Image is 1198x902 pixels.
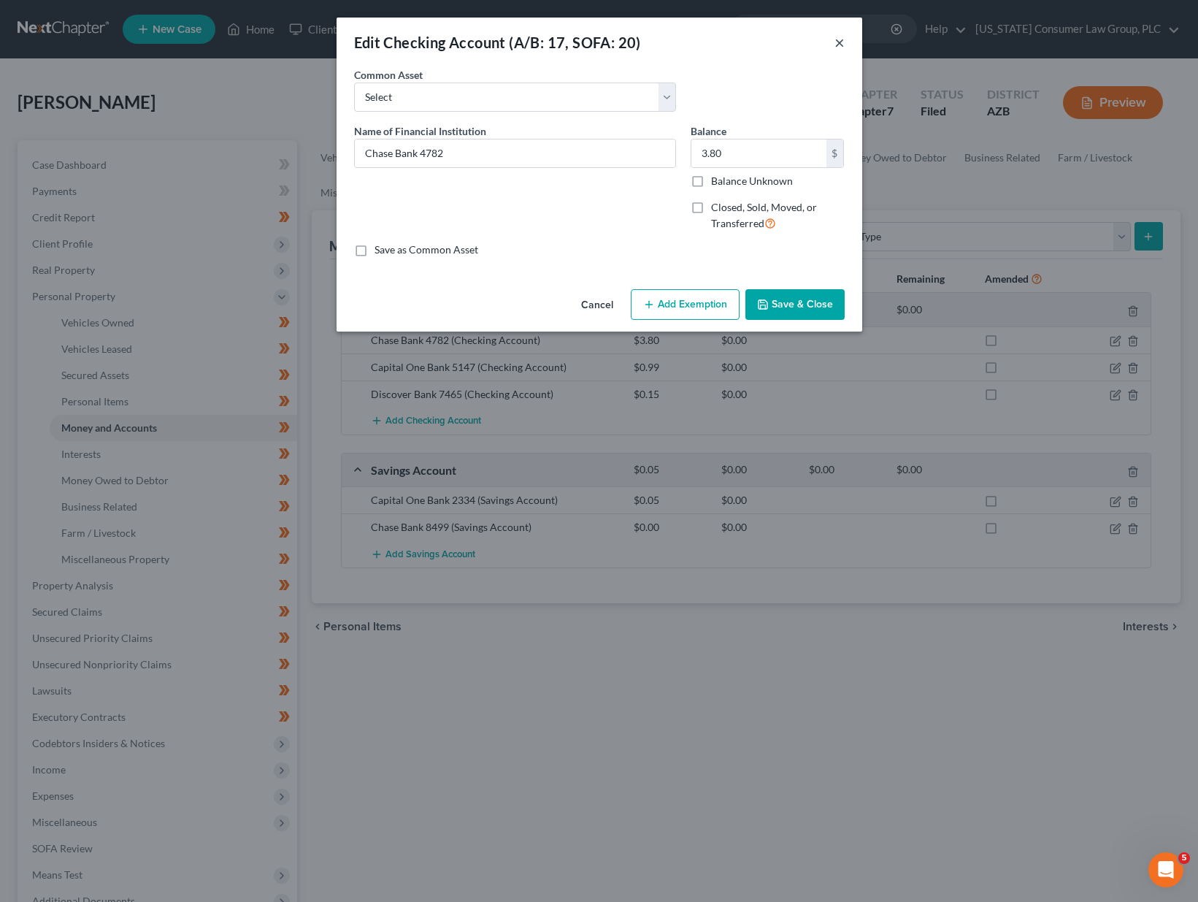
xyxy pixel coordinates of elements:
[1178,852,1190,864] span: 5
[355,139,675,167] input: Enter name...
[691,139,826,167] input: 0.00
[631,289,740,320] button: Add Exemption
[826,139,844,167] div: $
[354,125,486,137] span: Name of Financial Institution
[1148,852,1183,887] iframe: Intercom live chat
[834,34,845,51] button: ×
[354,67,423,83] label: Common Asset
[711,201,817,229] span: Closed, Sold, Moved, or Transferred
[569,291,625,320] button: Cancel
[354,32,641,53] div: Edit Checking Account (A/B: 17, SOFA: 20)
[691,123,726,139] label: Balance
[375,242,478,257] label: Save as Common Asset
[711,174,793,188] label: Balance Unknown
[745,289,845,320] button: Save & Close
